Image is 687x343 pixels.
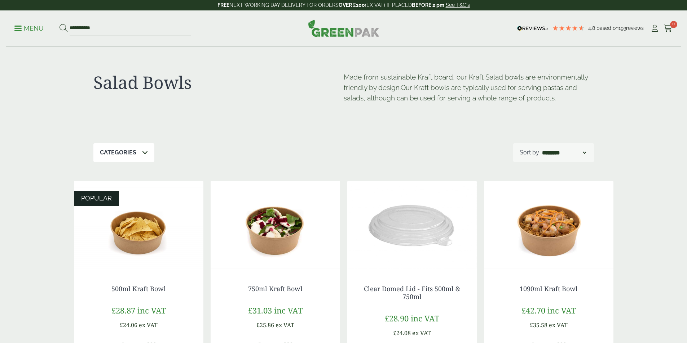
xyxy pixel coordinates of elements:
[552,25,585,31] div: 4.8 Stars
[276,321,294,329] span: ex VAT
[626,25,644,31] span: reviews
[520,284,578,293] a: 1090ml Kraft Bowl
[596,25,618,31] span: Based on
[14,24,44,33] p: Menu
[588,25,596,31] span: 4.8
[274,305,303,316] span: inc VAT
[120,321,137,329] span: £24.06
[411,313,439,324] span: inc VAT
[211,181,340,271] img: Kraft Bowl 750ml with Goats Cheese Salad Open
[81,194,112,202] span: POPULAR
[446,2,470,8] a: See T&C's
[393,329,411,337] span: £24.08
[344,73,588,91] span: Made from sustainable Kraft board, our Kraft Salad bowls are environmentally friendly by design.
[664,23,673,34] a: 0
[364,284,460,301] a: Clear Domed Lid - Fits 500ml & 750ml
[547,305,576,316] span: inc VAT
[670,21,677,28] span: 0
[521,305,545,316] span: £42.70
[93,72,344,93] h1: Salad Bowls
[100,148,136,157] p: Categories
[14,24,44,31] a: Menu
[549,321,568,329] span: ex VAT
[248,284,303,293] a: 750ml Kraft Bowl
[664,25,673,32] i: Cart
[412,2,444,8] strong: BEFORE 2 pm
[520,148,539,157] p: Sort by
[344,84,577,102] span: Our Kraft bowls are typically used for serving pastas and salads, although can be used for servin...
[347,181,477,271] img: Clear Domed Lid - Fits 750ml-0
[111,284,166,293] a: 500ml Kraft Bowl
[217,2,229,8] strong: FREE
[74,181,203,271] img: Kraft Bowl 500ml with Nachos
[248,305,272,316] span: £31.03
[541,148,587,157] select: Shop order
[484,181,613,271] img: Kraft Bowl 1090ml with Prawns and Rice
[650,25,659,32] i: My Account
[517,26,549,31] img: REVIEWS.io
[308,19,379,37] img: GreenPak Supplies
[385,313,409,324] span: £28.90
[618,25,626,31] span: 193
[111,305,135,316] span: £28.87
[412,329,431,337] span: ex VAT
[530,321,547,329] span: £35.58
[137,305,166,316] span: inc VAT
[339,2,365,8] strong: OVER £100
[139,321,158,329] span: ex VAT
[256,321,274,329] span: £25.86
